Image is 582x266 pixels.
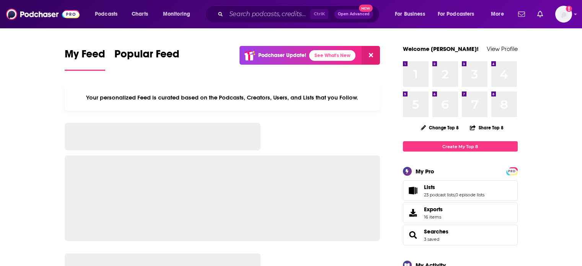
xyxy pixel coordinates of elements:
span: 16 items [424,214,443,220]
a: Searches [424,228,448,235]
a: Searches [406,230,421,240]
button: Share Top 8 [470,120,504,135]
span: Podcasts [95,9,117,20]
a: Create My Top 8 [403,141,518,152]
a: Popular Feed [114,47,179,71]
a: Charts [127,8,153,20]
span: Monitoring [163,9,190,20]
p: Podchaser Update! [258,52,306,59]
a: Lists [406,185,421,196]
span: Exports [406,207,421,218]
img: User Profile [555,6,572,23]
a: Welcome [PERSON_NAME]! [403,45,479,52]
span: Ctrl K [310,9,328,19]
span: For Business [395,9,425,20]
span: Lists [424,184,435,191]
span: Logged in as hconnor [555,6,572,23]
span: Lists [403,180,518,201]
a: PRO [507,168,517,174]
a: Lists [424,184,484,191]
span: My Feed [65,47,105,65]
span: Charts [132,9,148,20]
span: Exports [424,206,443,213]
svg: Add a profile image [566,6,572,12]
button: open menu [158,8,200,20]
span: Open Advanced [338,12,370,16]
a: Show notifications dropdown [515,8,528,21]
img: Podchaser - Follow, Share and Rate Podcasts [6,7,80,21]
a: 0 episode lists [455,192,484,197]
a: Exports [403,202,518,223]
a: See What's New [309,50,355,61]
button: open menu [433,8,486,20]
span: Popular Feed [114,47,179,65]
button: Open AdvancedNew [334,10,373,19]
span: For Podcasters [438,9,474,20]
button: open menu [390,8,435,20]
span: , [455,192,455,197]
span: More [491,9,504,20]
div: Your personalized Feed is curated based on the Podcasts, Creators, Users, and Lists that you Follow. [65,85,380,111]
span: Searches [403,225,518,245]
button: Change Top 8 [416,123,464,132]
a: View Profile [487,45,518,52]
div: Search podcasts, credits, & more... [212,5,387,23]
span: New [359,5,373,12]
a: My Feed [65,47,105,71]
a: 23 podcast lists [424,192,455,197]
a: Show notifications dropdown [534,8,546,21]
div: My Pro [416,168,434,175]
button: open menu [486,8,514,20]
input: Search podcasts, credits, & more... [226,8,310,20]
button: Show profile menu [555,6,572,23]
a: 3 saved [424,237,439,242]
button: open menu [90,8,127,20]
